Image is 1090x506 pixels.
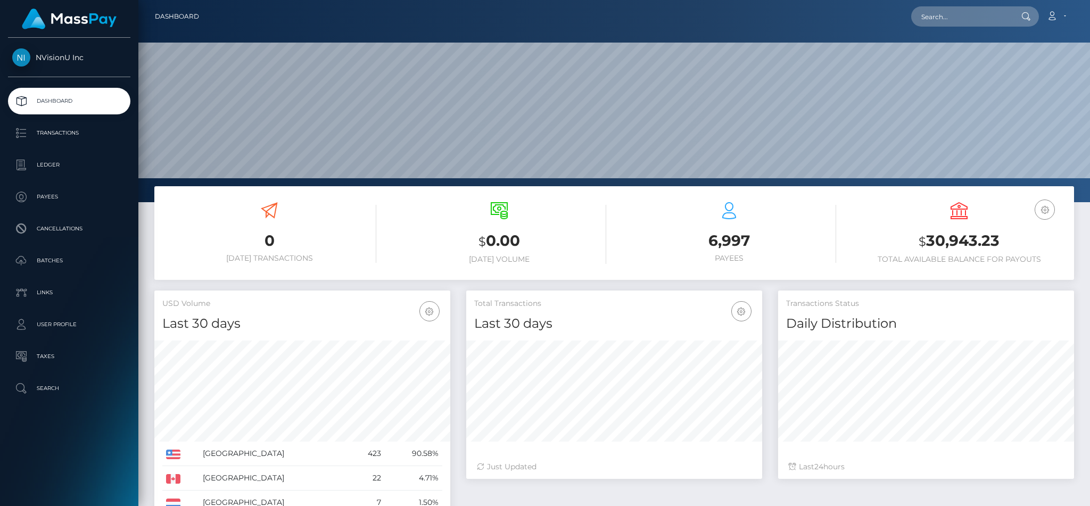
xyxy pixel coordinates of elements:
[8,152,130,178] a: Ledger
[350,466,385,491] td: 22
[814,462,823,471] span: 24
[12,221,126,237] p: Cancellations
[12,189,126,205] p: Payees
[852,255,1066,264] h6: Total Available Balance for Payouts
[622,254,836,263] h6: Payees
[22,9,117,29] img: MassPay Logo
[474,314,754,333] h4: Last 30 days
[12,253,126,269] p: Batches
[474,298,754,309] h5: Total Transactions
[392,230,606,252] h3: 0.00
[8,247,130,274] a: Batches
[199,442,349,466] td: [GEOGRAPHIC_DATA]
[8,184,130,210] a: Payees
[8,343,130,370] a: Taxes
[786,314,1066,333] h4: Daily Distribution
[166,450,180,459] img: US.png
[8,215,130,242] a: Cancellations
[12,125,126,141] p: Transactions
[786,298,1066,309] h5: Transactions Status
[622,230,836,251] h3: 6,997
[199,466,349,491] td: [GEOGRAPHIC_DATA]
[385,466,442,491] td: 4.71%
[8,53,130,62] span: NVisionU Inc
[789,461,1063,472] div: Last hours
[8,120,130,146] a: Transactions
[477,461,752,472] div: Just Updated
[911,6,1011,27] input: Search...
[919,234,926,249] small: $
[12,349,126,364] p: Taxes
[12,285,126,301] p: Links
[385,442,442,466] td: 90.58%
[8,375,130,402] a: Search
[12,157,126,173] p: Ledger
[392,255,606,264] h6: [DATE] Volume
[162,314,442,333] h4: Last 30 days
[852,230,1066,252] h3: 30,943.23
[8,311,130,338] a: User Profile
[162,298,442,309] h5: USD Volume
[350,442,385,466] td: 423
[12,93,126,109] p: Dashboard
[162,230,376,251] h3: 0
[12,380,126,396] p: Search
[166,474,180,484] img: CA.png
[155,5,199,28] a: Dashboard
[12,317,126,333] p: User Profile
[8,88,130,114] a: Dashboard
[12,48,30,67] img: NVisionU Inc
[162,254,376,263] h6: [DATE] Transactions
[478,234,486,249] small: $
[8,279,130,306] a: Links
